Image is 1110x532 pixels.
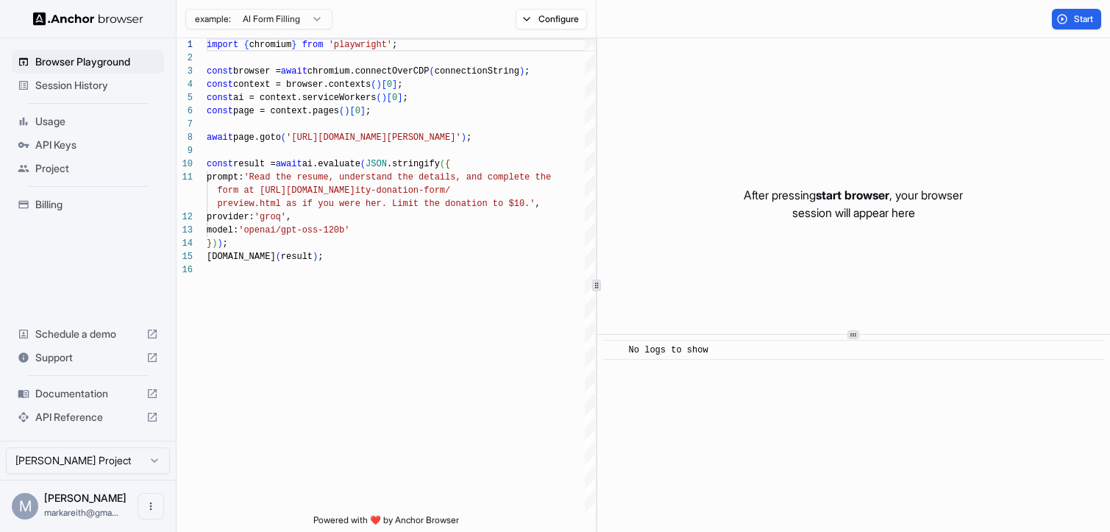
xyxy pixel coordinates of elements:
span: ; [402,93,408,103]
span: start browser [816,188,889,202]
span: ] [392,79,397,90]
span: provider: [207,212,255,222]
span: ; [392,40,397,50]
span: 'playwright' [329,40,392,50]
span: ; [466,132,472,143]
span: ( [276,252,281,262]
span: Schedule a demo [35,327,140,341]
span: ( [440,159,445,169]
span: ( [371,79,376,90]
div: 11 [177,171,193,184]
span: await [276,159,302,169]
span: ) [519,66,524,77]
span: API Keys [35,138,158,152]
span: } [207,238,212,249]
span: ​ [611,343,618,358]
div: 3 [177,65,193,78]
div: 13 [177,224,193,237]
span: result [281,252,313,262]
span: 0 [355,106,360,116]
span: [ [382,79,387,90]
div: Billing [12,193,164,216]
span: import [207,40,238,50]
span: ) [212,238,217,249]
div: 7 [177,118,193,131]
div: Support [12,346,164,369]
span: '[URL][DOMAIN_NAME][PERSON_NAME]' [286,132,461,143]
div: Documentation [12,382,164,405]
span: [ [349,106,355,116]
span: No logs to show [629,345,708,355]
div: 10 [177,157,193,171]
div: Schedule a demo [12,322,164,346]
button: Start [1052,9,1101,29]
span: ; [223,238,228,249]
span: ; [318,252,323,262]
span: { [243,40,249,50]
span: { [445,159,450,169]
div: 1 [177,38,193,52]
div: Usage [12,110,164,133]
div: Project [12,157,164,180]
div: 4 [177,78,193,91]
span: await [281,66,307,77]
span: Documentation [35,386,140,401]
div: 16 [177,263,193,277]
span: 'openai/gpt-oss-120b' [238,225,349,235]
span: } [291,40,296,50]
span: const [207,66,233,77]
span: Powered with ❤️ by Anchor Browser [313,514,459,532]
span: prompt: [207,172,243,182]
span: from [302,40,324,50]
span: ) [217,238,222,249]
span: , [286,212,291,222]
span: const [207,106,233,116]
span: Browser Playground [35,54,158,69]
span: ; [366,106,371,116]
span: n to $10.' [482,199,535,209]
span: form at [URL][DOMAIN_NAME] [217,185,355,196]
span: page = context.pages [233,106,339,116]
span: .stringify [387,159,440,169]
div: Browser Playground [12,50,164,74]
span: result = [233,159,276,169]
span: JSON [366,159,387,169]
span: lete the [508,172,551,182]
p: After pressing , your browser session will appear here [744,186,963,221]
div: 14 [177,237,193,250]
div: 8 [177,131,193,144]
span: ( [376,93,381,103]
span: 0 [387,79,392,90]
span: Support [35,350,140,365]
span: example: [195,13,231,25]
span: ( [429,66,434,77]
div: 15 [177,250,193,263]
span: Mark Reith [44,492,127,504]
span: model: [207,225,238,235]
span: Project [35,161,158,176]
img: Anchor Logo [33,12,143,26]
div: 12 [177,210,193,224]
div: 9 [177,144,193,157]
span: 0 [392,93,397,103]
span: connectionString [435,66,519,77]
span: ( [339,106,344,116]
span: const [207,159,233,169]
span: ) [382,93,387,103]
span: ] [397,93,402,103]
span: , [535,199,540,209]
span: preview.html as if you were her. Limit the donatio [217,199,482,209]
div: API Reference [12,405,164,429]
span: ) [344,106,349,116]
span: ( [360,159,366,169]
span: 'groq' [255,212,286,222]
span: browser = [233,66,281,77]
div: 6 [177,104,193,118]
span: ai = context.serviceWorkers [233,93,376,103]
span: ai.evaluate [302,159,360,169]
span: await [207,132,233,143]
span: ity-donation-form/ [355,185,451,196]
span: API Reference [35,410,140,425]
span: [DOMAIN_NAME] [207,252,276,262]
span: Session History [35,78,158,93]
